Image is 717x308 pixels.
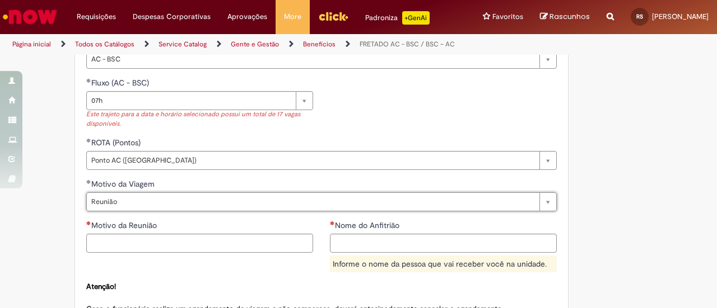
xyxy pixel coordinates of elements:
[365,11,430,25] div: Padroniza
[303,40,336,49] a: Benefícios
[330,221,335,225] span: Necessários
[227,11,267,22] span: Aprovações
[75,40,134,49] a: Todos os Catálogos
[91,179,157,189] span: Motivo da Viagem
[77,11,116,22] span: Requisições
[86,179,91,184] span: Obrigatório Preenchido
[540,12,590,22] a: Rascunhos
[318,8,348,25] img: click_logo_yellow_360x200.png
[550,11,590,22] span: Rascunhos
[231,40,279,49] a: Gente e Gestão
[86,138,91,143] span: Obrigatório Preenchido
[360,40,455,49] a: FRETADO AC - BSC / BSC – AC
[91,50,534,68] span: AC - BSC
[12,40,51,49] a: Página inicial
[330,234,557,253] input: Nome do Anfitrião
[91,151,534,169] span: Ponto AC ([GEOGRAPHIC_DATA])
[91,220,159,230] span: Motivo da Reunião
[1,6,59,28] img: ServiceNow
[86,282,116,291] strong: Atenção!
[159,40,207,49] a: Service Catalog
[86,110,313,129] div: Este trajeto para a data e horário selecionado possui um total de 17 vagas disponíveis.
[284,11,301,22] span: More
[86,221,91,225] span: Necessários
[335,220,402,230] span: Nome do Anfitrião
[86,78,91,83] span: Obrigatório Preenchido
[330,255,557,272] div: Informe o nome da pessoa que vai receber você na unidade.
[91,92,290,110] span: 07h
[8,34,469,55] ul: Trilhas de página
[91,78,151,88] span: Fluxo (AC - BSC)
[402,11,430,25] p: +GenAi
[133,11,211,22] span: Despesas Corporativas
[492,11,523,22] span: Favoritos
[636,13,643,20] span: RS
[91,193,534,211] span: Reunião
[652,12,709,21] span: [PERSON_NAME]
[91,138,143,148] span: ROTA (Pontos)
[86,234,313,253] input: Motivo da Reunião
